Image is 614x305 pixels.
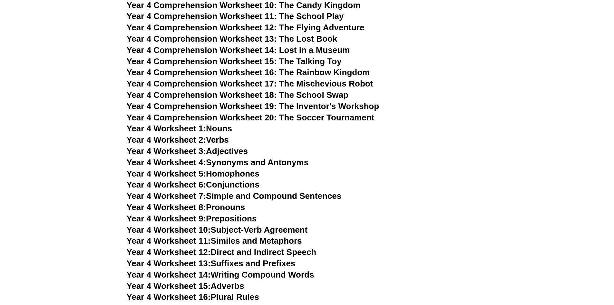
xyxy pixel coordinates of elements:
a: Year 4 Worksheet 9:Prepositions [127,214,257,223]
span: Year 4 Worksheet 14: [127,270,211,280]
a: Year 4 Worksheet 10:Subject-Verb Agreement [127,225,308,235]
span: Year 4 Worksheet 16: [127,292,211,302]
a: Year 4 Comprehension Worksheet 10: The Candy Kingdom [127,0,361,10]
span: Year 4 Worksheet 11: [127,236,211,246]
span: Year 4 Worksheet 10: [127,225,211,235]
a: Year 4 Worksheet 15:Adverbs [127,281,244,291]
a: Year 4 Comprehension Worksheet 17: The Mischevious Robot [127,79,373,88]
span: Year 4 Worksheet 13: [127,259,211,268]
a: Year 4 Worksheet 12:Direct and Indirect Speech [127,247,317,257]
a: Year 4 Comprehension Worksheet 16: The Rainbow Kingdom [127,67,370,77]
span: Year 4 Worksheet 8: [127,202,206,212]
span: Year 4 Worksheet 3: [127,146,206,156]
a: Year 4 Worksheet 6:Conjunctions [127,180,260,189]
a: Year 4 Worksheet 14:Writing Compound Words [127,270,314,280]
a: Year 4 Comprehension Worksheet 14: Lost in a Museum [127,45,350,55]
iframe: Chat Widget [582,246,614,305]
span: Year 4 Worksheet 5: [127,169,206,178]
a: Year 4 Comprehension Worksheet 19: The Inventor's Workshop [127,101,379,111]
a: Year 4 Worksheet 3:Adjectives [127,146,248,156]
span: Year 4 Worksheet 6: [127,180,206,189]
a: Year 4 Worksheet 7:Simple and Compound Sentences [127,191,342,201]
a: Year 4 Worksheet 2:Verbs [127,135,229,145]
a: Year 4 Worksheet 1:Nouns [127,124,232,133]
span: Year 4 Worksheet 7: [127,191,206,201]
span: Year 4 Worksheet 1: [127,124,206,133]
span: Year 4 Worksheet 12: [127,247,211,257]
a: Year 4 Comprehension Worksheet 12: The Flying Adventure [127,23,365,32]
a: Year 4 Comprehension Worksheet 20: The Soccer Tournament [127,113,375,122]
a: Year 4 Comprehension Worksheet 13: The Lost Book [127,34,337,44]
a: Year 4 Comprehension Worksheet 11: The School Play [127,11,344,21]
a: Year 4 Worksheet 13:Suffixes and Prefixes [127,259,296,268]
a: Year 4 Comprehension Worksheet 15: The Talking Toy [127,56,342,66]
a: Year 4 Comprehension Worksheet 18: The School Swap [127,90,348,100]
span: Year 4 Worksheet 15: [127,281,211,291]
a: Year 4 Worksheet 4:Synonyms and Antonyms [127,158,309,167]
a: Year 4 Worksheet 11:Similes and Metaphors [127,236,302,246]
a: Year 4 Worksheet 8:Pronouns [127,202,245,212]
span: Year 4 Worksheet 4: [127,158,206,167]
span: Year 4 Worksheet 9: [127,214,206,223]
a: Year 4 Worksheet 16:Plural Rules [127,292,259,302]
span: Year 4 Worksheet 2: [127,135,206,145]
a: Year 4 Worksheet 5:Homophones [127,169,260,178]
